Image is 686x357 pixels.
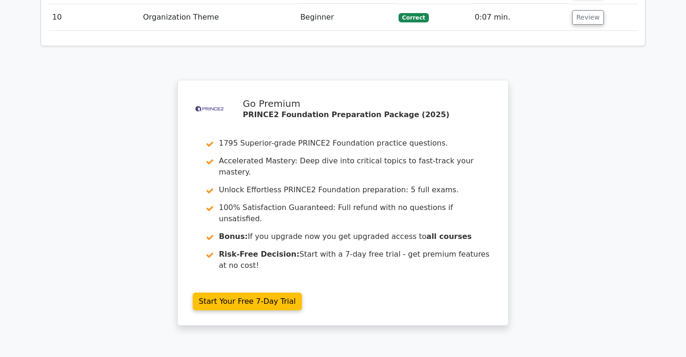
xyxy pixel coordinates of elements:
[139,4,296,31] td: Organization Theme
[296,4,394,31] td: Beginner
[471,4,568,31] td: 0:07 min.
[193,293,302,310] a: Start Your Free 7-Day Trial
[572,10,604,25] button: Review
[49,4,139,31] td: 10
[399,13,429,22] span: Correct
